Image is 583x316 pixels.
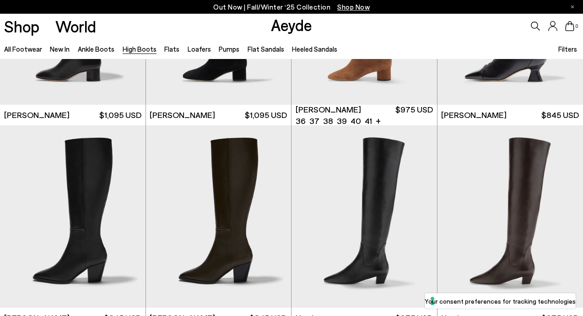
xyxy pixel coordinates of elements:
[425,296,576,306] label: Your consent preferences for tracking technologies
[99,109,141,121] span: $1,095 USD
[219,45,239,53] a: Pumps
[188,45,211,53] a: Loafers
[146,105,291,125] a: [PERSON_NAME] $1,095 USD
[565,21,574,31] a: 0
[4,109,70,121] span: [PERSON_NAME]
[337,115,347,127] li: 39
[323,115,333,127] li: 38
[150,109,215,121] span: [PERSON_NAME]
[296,115,369,127] ul: variant
[541,109,579,121] span: $845 USD
[271,15,312,34] a: Aeyde
[245,109,287,121] span: $1,095 USD
[365,115,372,127] li: 41
[248,45,284,53] a: Flat Sandals
[441,109,507,121] span: [PERSON_NAME]
[337,3,370,11] span: Navigate to /collections/new-in
[351,115,361,127] li: 40
[50,45,70,53] a: New In
[292,45,337,53] a: Heeled Sandals
[425,293,576,309] button: Your consent preferences for tracking technologies
[291,125,437,308] img: Yonda Leather Over-Knee Boots
[296,115,306,127] li: 36
[78,45,114,53] a: Ankle Boots
[164,45,179,53] a: Flats
[395,104,433,127] span: $975 USD
[4,18,39,34] a: Shop
[4,45,42,53] a: All Footwear
[213,1,370,13] p: Out Now | Fall/Winter ‘25 Collection
[309,115,319,127] li: 37
[146,125,291,308] img: Minerva High Cowboy Boots
[296,104,361,115] span: [PERSON_NAME]
[291,105,437,125] a: [PERSON_NAME] 36 37 38 39 40 41 + $975 USD
[123,45,157,53] a: High Boots
[574,24,579,29] span: 0
[558,45,577,53] span: Filters
[55,18,96,34] a: World
[376,114,381,127] li: +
